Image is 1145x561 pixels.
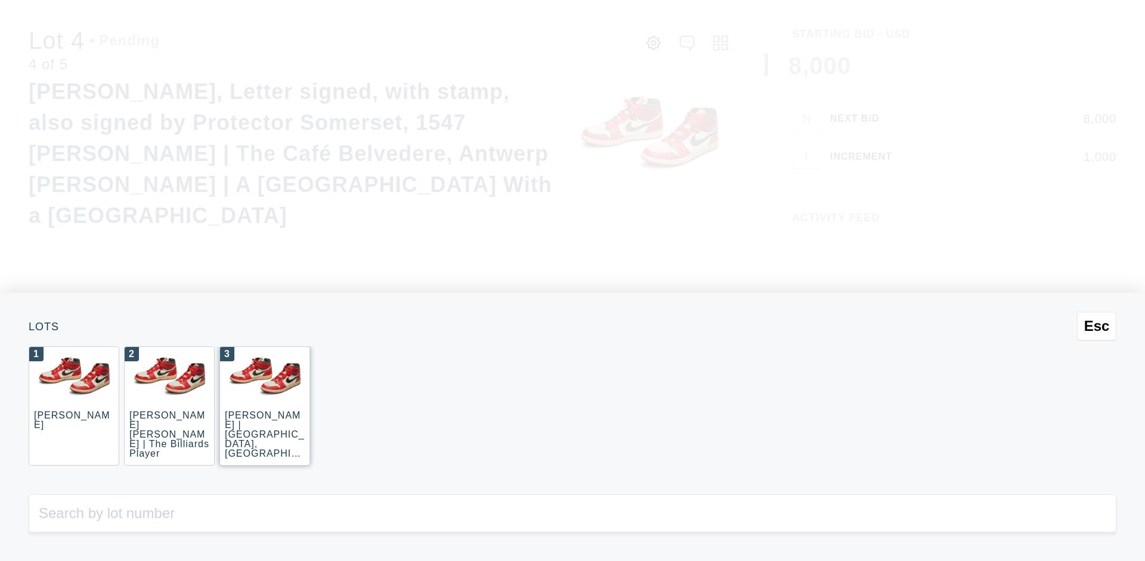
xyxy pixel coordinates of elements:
[34,410,110,430] div: [PERSON_NAME]
[1084,318,1110,334] span: Esc
[29,321,1116,332] div: Lots
[129,410,209,458] div: [PERSON_NAME] [PERSON_NAME] | The Billiards Player
[125,347,139,361] div: 2
[1077,312,1116,340] button: Esc
[29,347,44,361] div: 1
[29,494,1116,532] input: Search by lot number
[220,347,234,361] div: 3
[225,410,305,506] div: [PERSON_NAME] | [GEOGRAPHIC_DATA], [GEOGRAPHIC_DATA] ([GEOGRAPHIC_DATA], [GEOGRAPHIC_DATA])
